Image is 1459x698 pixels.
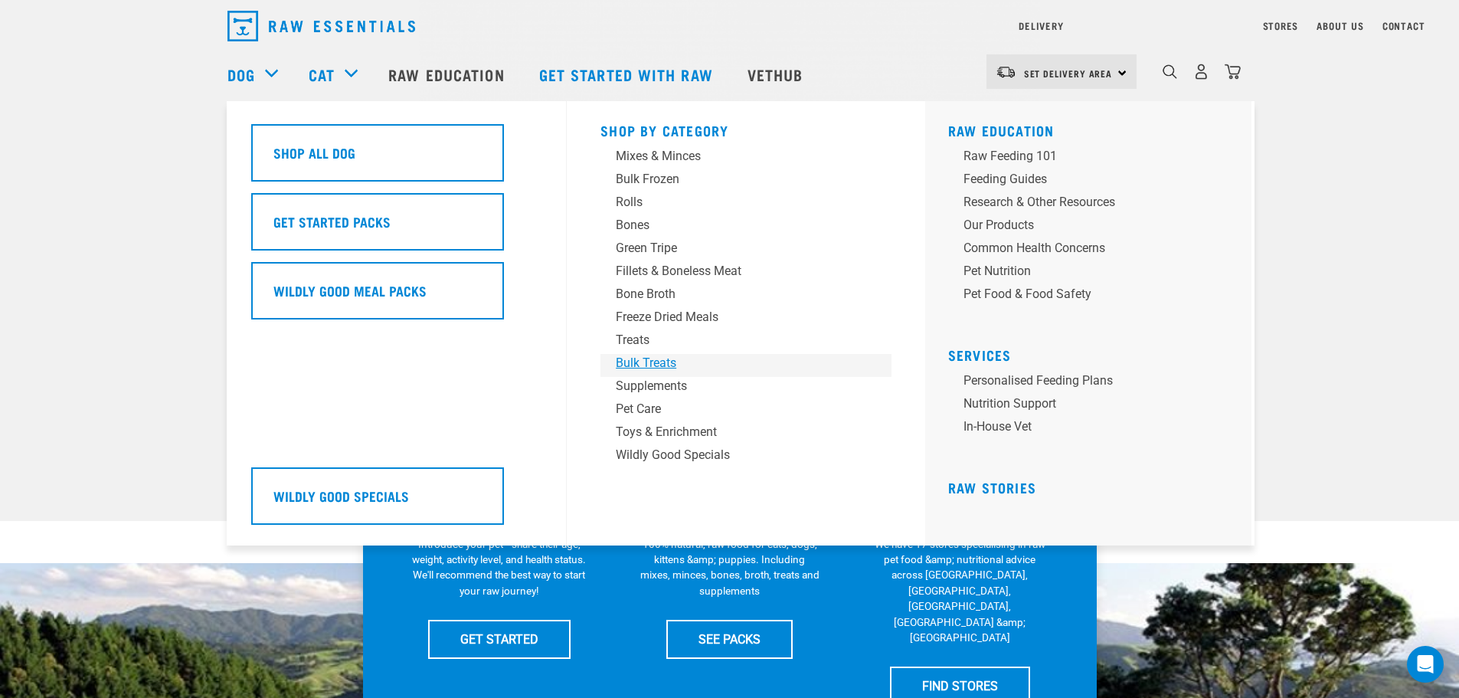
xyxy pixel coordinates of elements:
[251,467,542,536] a: Wildly Good Specials
[273,486,409,506] h5: Wildly Good Specials
[251,193,542,262] a: Get Started Packs
[600,331,891,354] a: Treats
[600,308,891,331] a: Freeze Dried Meals
[616,170,855,188] div: Bulk Frozen
[273,280,427,300] h5: Wildly Good Meal Packs
[616,446,855,464] div: Wildly Good Specials
[227,63,255,86] a: Dog
[600,354,891,377] a: Bulk Treats
[616,354,855,372] div: Bulk Treats
[616,400,855,418] div: Pet Care
[600,147,891,170] a: Mixes & Minces
[1019,23,1063,28] a: Delivery
[616,216,855,234] div: Bones
[963,193,1202,211] div: Research & Other Resources
[616,239,855,257] div: Green Tripe
[524,44,732,105] a: Get started with Raw
[600,377,891,400] a: Supplements
[996,65,1016,79] img: van-moving.png
[948,483,1036,491] a: Raw Stories
[1024,70,1113,76] span: Set Delivery Area
[273,143,355,162] h5: Shop All Dog
[948,193,1239,216] a: Research & Other Resources
[963,170,1202,188] div: Feeding Guides
[309,63,335,86] a: Cat
[616,262,855,280] div: Fillets & Boneless Meat
[600,423,891,446] a: Toys & Enrichment
[373,44,523,105] a: Raw Education
[963,285,1202,303] div: Pet Food & Food Safety
[616,331,855,349] div: Treats
[1407,646,1444,683] div: Open Intercom Messenger
[215,5,1245,48] nav: dropdown navigation
[963,147,1202,165] div: Raw Feeding 101
[732,44,823,105] a: Vethub
[273,211,391,231] h5: Get Started Packs
[227,11,415,41] img: Raw Essentials Logo
[616,308,855,326] div: Freeze Dried Meals
[616,285,855,303] div: Bone Broth
[409,536,589,599] p: Introduce your pet—share their age, weight, activity level, and health status. We'll recommend th...
[600,446,891,469] a: Wildly Good Specials
[948,262,1239,285] a: Pet Nutrition
[600,285,891,308] a: Bone Broth
[963,216,1202,234] div: Our Products
[600,400,891,423] a: Pet Care
[616,377,855,395] div: Supplements
[600,216,891,239] a: Bones
[616,147,855,165] div: Mixes & Minces
[1263,23,1299,28] a: Stores
[600,170,891,193] a: Bulk Frozen
[948,170,1239,193] a: Feeding Guides
[1382,23,1425,28] a: Contact
[1193,64,1209,80] img: user.png
[666,620,793,658] a: SEE PACKS
[963,262,1202,280] div: Pet Nutrition
[1225,64,1241,80] img: home-icon@2x.png
[600,239,891,262] a: Green Tripe
[948,147,1239,170] a: Raw Feeding 101
[616,423,855,441] div: Toys & Enrichment
[870,536,1050,646] p: We have 17 stores specialising in raw pet food &amp; nutritional advice across [GEOGRAPHIC_DATA],...
[251,262,542,331] a: Wildly Good Meal Packs
[1317,23,1363,28] a: About Us
[600,123,891,135] h5: Shop By Category
[948,216,1239,239] a: Our Products
[600,262,891,285] a: Fillets & Boneless Meat
[1163,64,1177,79] img: home-icon-1@2x.png
[428,620,571,658] a: GET STARTED
[948,347,1239,359] h5: Services
[600,193,891,216] a: Rolls
[948,372,1239,395] a: Personalised Feeding Plans
[948,285,1239,308] a: Pet Food & Food Safety
[251,124,542,193] a: Shop All Dog
[963,239,1202,257] div: Common Health Concerns
[640,536,819,599] p: 100% natural, raw food for cats, dogs, kittens &amp; puppies. Including mixes, minces, bones, bro...
[948,239,1239,262] a: Common Health Concerns
[948,395,1239,418] a: Nutrition Support
[948,418,1239,441] a: In-house vet
[616,193,855,211] div: Rolls
[948,126,1055,134] a: Raw Education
